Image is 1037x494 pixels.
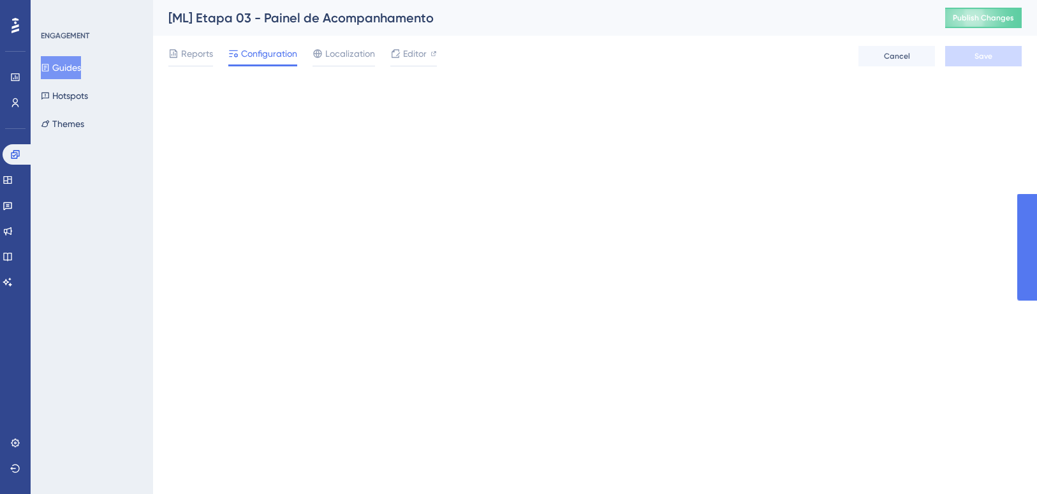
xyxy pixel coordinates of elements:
span: Save [974,51,992,61]
button: Hotspots [41,84,88,107]
span: Publish Changes [953,13,1014,23]
button: Save [945,46,1022,66]
span: Editor [403,46,427,61]
button: Themes [41,112,84,135]
button: Publish Changes [945,8,1022,28]
span: Configuration [241,46,297,61]
span: Reports [181,46,213,61]
iframe: UserGuiding AI Assistant Launcher [983,444,1022,482]
span: Cancel [884,51,910,61]
button: Cancel [858,46,935,66]
div: [ML] Etapa 03 - Painel de Acompanhamento [168,9,913,27]
div: ENGAGEMENT [41,31,89,41]
span: Localization [325,46,375,61]
button: Guides [41,56,81,79]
